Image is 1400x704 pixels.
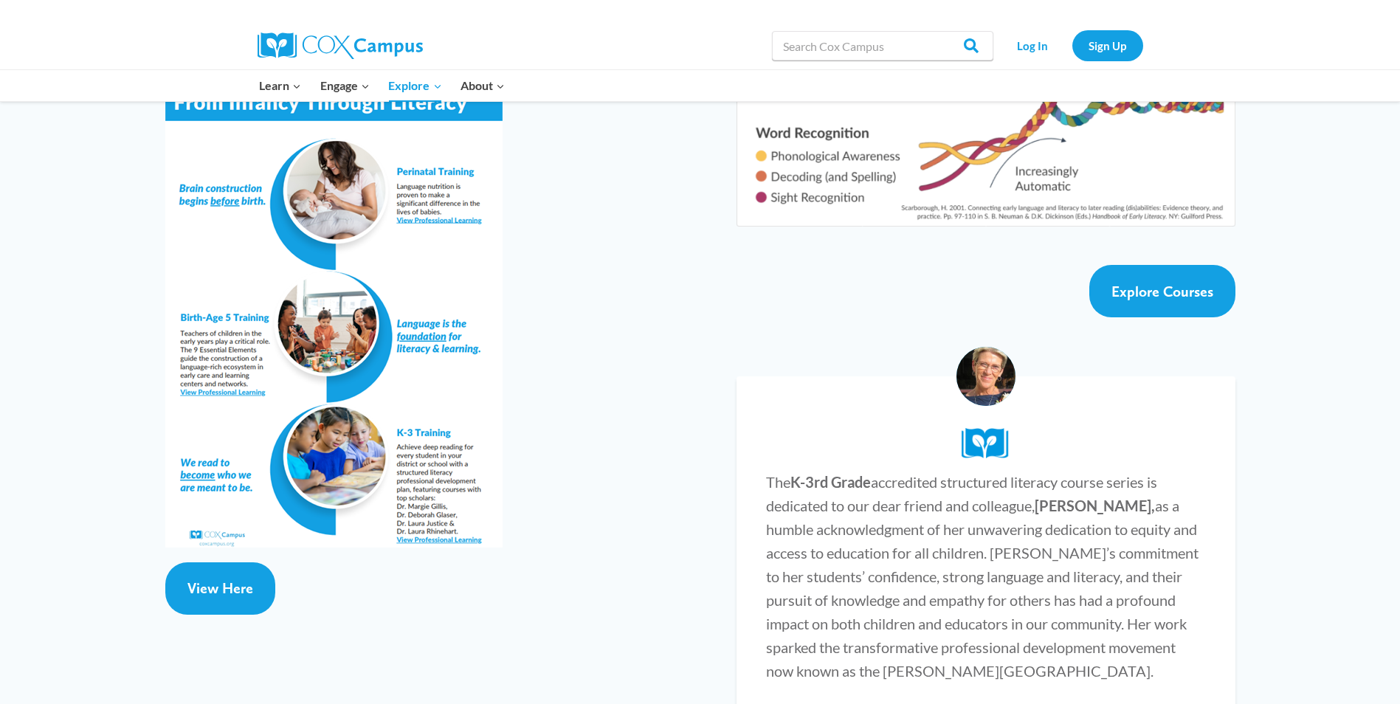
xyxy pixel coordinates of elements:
a: View Here [165,562,275,615]
strong: K-3rd Grade [790,473,871,491]
input: Search Cox Campus [772,31,993,61]
img: _Systems Doc - B5 [165,75,503,548]
span: Explore Courses [1111,283,1213,300]
button: Child menu of Explore [379,70,452,101]
button: Child menu of Engage [311,70,379,101]
span: View Here [187,579,253,597]
button: Child menu of Learn [250,70,311,101]
strong: [PERSON_NAME], [1035,497,1155,514]
a: Sign Up [1072,30,1143,61]
nav: Secondary Navigation [1001,30,1143,61]
a: Explore Courses [1089,265,1235,317]
span: The accredited structured literacy course series is dedicated to our dear friend and colleague, a... [766,473,1199,680]
a: Log In [1001,30,1065,61]
nav: Primary Navigation [250,70,514,101]
button: Child menu of About [451,70,514,101]
img: Cox Campus [258,32,423,59]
